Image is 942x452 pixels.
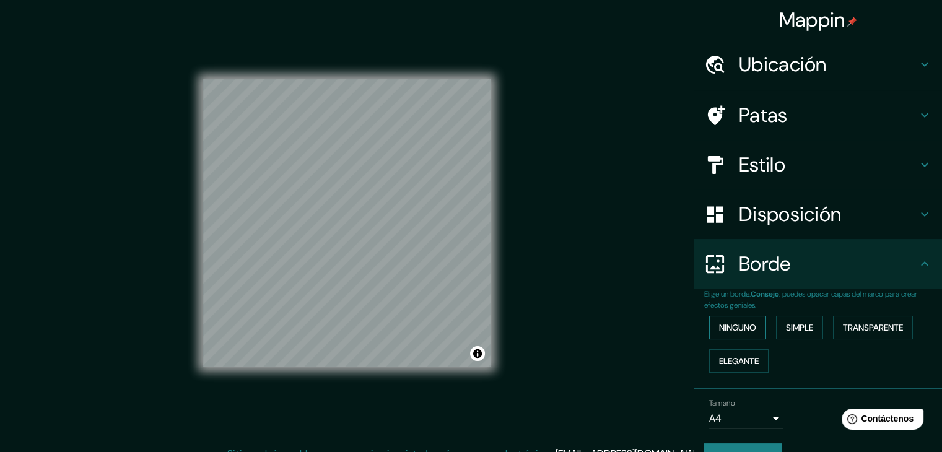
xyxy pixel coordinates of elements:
[694,189,942,239] div: Disposición
[709,398,735,408] font: Tamaño
[739,152,785,178] font: Estilo
[694,40,942,89] div: Ubicación
[203,79,491,367] canvas: Mapa
[694,90,942,140] div: Patas
[751,289,779,299] font: Consejo
[739,51,827,77] font: Ubicación
[847,17,857,27] img: pin-icon.png
[719,322,756,333] font: Ninguno
[832,404,928,438] iframe: Lanzador de widgets de ayuda
[739,102,788,128] font: Patas
[739,201,841,227] font: Disposición
[694,140,942,189] div: Estilo
[719,355,759,367] font: Elegante
[709,409,783,428] div: A4
[709,316,766,339] button: Ninguno
[739,251,791,277] font: Borde
[709,412,722,425] font: A4
[470,346,485,361] button: Activar o desactivar atribución
[779,7,845,33] font: Mappin
[704,289,917,310] font: : puedes opacar capas del marco para crear efectos geniales.
[843,322,903,333] font: Transparente
[833,316,913,339] button: Transparente
[704,289,751,299] font: Elige un borde.
[786,322,813,333] font: Simple
[709,349,769,373] button: Elegante
[694,239,942,289] div: Borde
[776,316,823,339] button: Simple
